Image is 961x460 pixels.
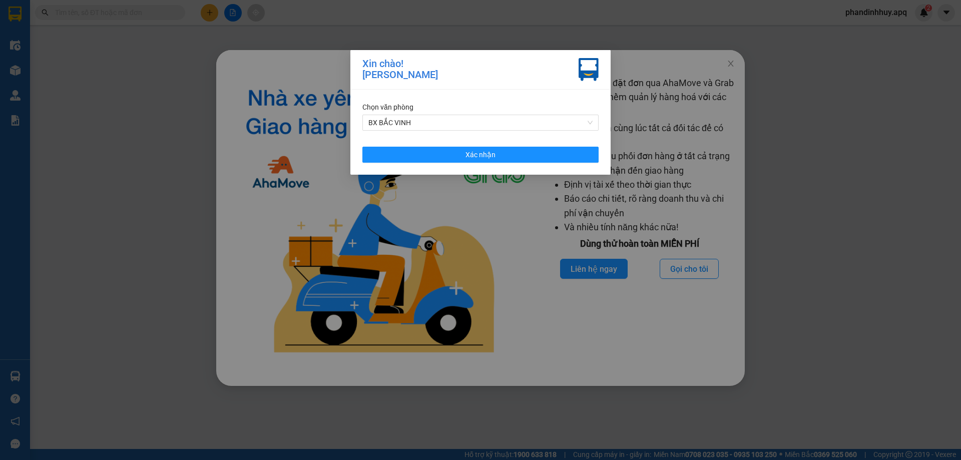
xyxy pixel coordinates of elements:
[362,147,599,163] button: Xác nhận
[579,58,599,81] img: vxr-icon
[465,149,496,160] span: Xác nhận
[368,115,593,130] span: BX BẮC VINH
[362,102,599,113] div: Chọn văn phòng
[362,58,438,81] div: Xin chào! [PERSON_NAME]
